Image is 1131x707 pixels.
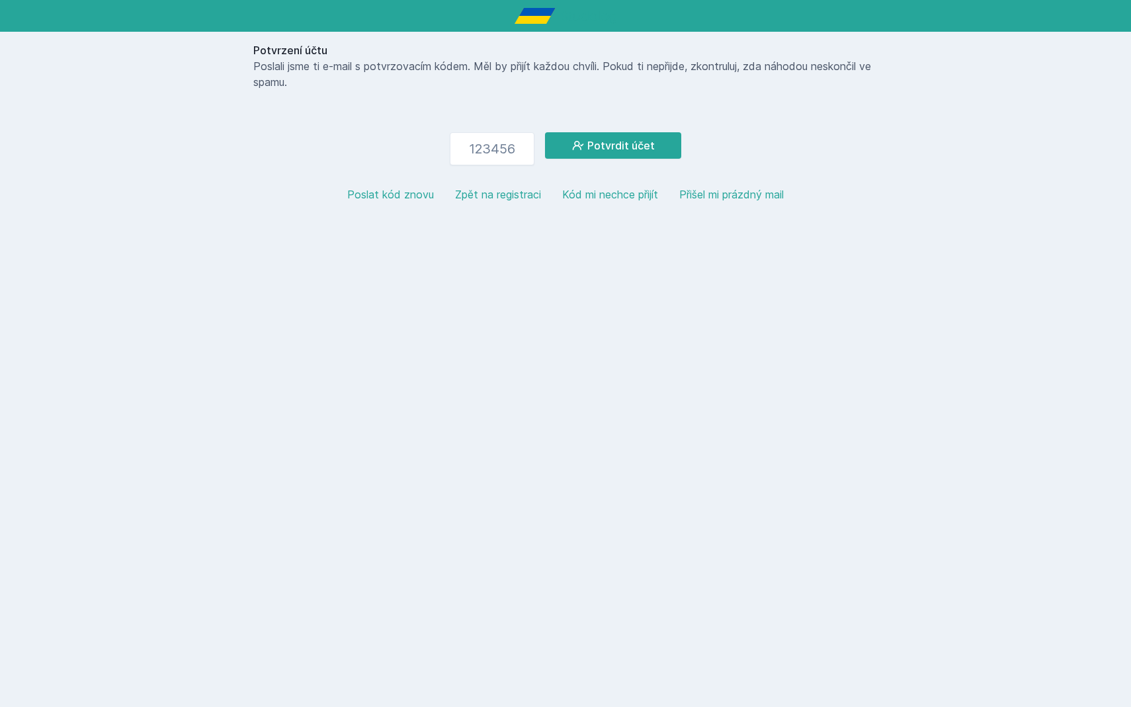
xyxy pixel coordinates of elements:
input: 123456 [450,132,534,165]
button: Zpět na registraci [455,187,541,202]
button: Potvrdit účet [545,132,681,159]
h1: Potvrzení účtu [253,42,878,58]
button: Poslat kód znovu [347,187,434,202]
button: Kód mi nechce přijít [562,187,658,202]
button: Přišel mi prázdný mail [679,187,784,202]
p: Poslali jsme ti e-mail s potvrzovacím kódem. Měl by přijít každou chvíli. Pokud ti nepřijde, zkon... [253,58,878,90]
